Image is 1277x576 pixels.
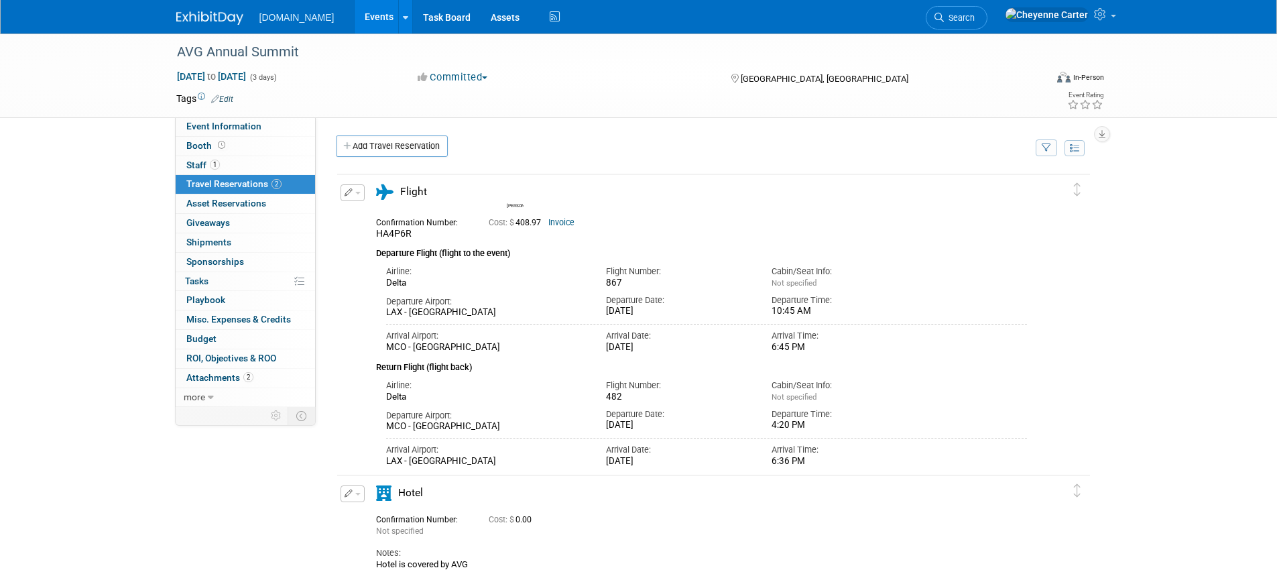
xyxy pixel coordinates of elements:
[386,307,587,319] div: LAX - [GEOGRAPHIC_DATA]
[386,296,587,308] div: Departure Airport:
[398,487,423,499] span: Hotel
[176,291,315,310] a: Playbook
[772,330,917,342] div: Arrival Time:
[967,70,1105,90] div: Event Format
[176,70,247,82] span: [DATE] [DATE]
[386,380,587,392] div: Airline:
[386,278,587,289] div: Delta
[249,73,277,82] span: (3 days)
[489,218,515,227] span: Cost: $
[172,40,1026,64] div: AVG Annual Summit
[772,380,917,392] div: Cabin/Seat Info:
[503,182,527,209] div: David Han
[176,388,315,407] a: more
[386,266,587,278] div: Airline:
[1042,144,1051,153] i: Filter by Traveler
[176,349,315,368] a: ROI, Objectives & ROO
[186,217,230,228] span: Giveaways
[386,444,587,456] div: Arrival Airport:
[772,306,917,317] div: 10:45 AM
[606,380,751,392] div: Flight Number:
[1005,7,1089,22] img: Cheyenne Carter
[186,314,291,325] span: Misc. Expenses & Credits
[186,198,266,209] span: Asset Reservations
[772,392,816,402] span: Not specified
[772,278,816,288] span: Not specified
[386,392,587,403] div: Delta
[376,547,1028,559] div: Notes:
[259,12,335,23] span: [DOMAIN_NAME]
[176,330,315,349] a: Budget
[741,74,908,84] span: [GEOGRAPHIC_DATA], [GEOGRAPHIC_DATA]
[548,218,574,227] a: Invoice
[606,278,751,289] div: 867
[386,421,587,433] div: MCO - [GEOGRAPHIC_DATA]
[1074,183,1081,196] i: Click and drag to move item
[186,160,220,170] span: Staff
[186,372,253,383] span: Attachments
[176,194,315,213] a: Asset Reservations
[606,342,751,353] div: [DATE]
[376,214,469,228] div: Confirmation Number:
[489,515,537,524] span: 0.00
[176,117,315,136] a: Event Information
[376,511,469,525] div: Confirmation Number:
[489,218,546,227] span: 408.97
[176,175,315,194] a: Travel Reservations2
[205,71,218,82] span: to
[176,233,315,252] a: Shipments
[186,294,225,305] span: Playbook
[606,294,751,306] div: Departure Date:
[606,456,751,467] div: [DATE]
[772,456,917,467] div: 6:36 PM
[186,178,282,189] span: Travel Reservations
[944,13,975,23] span: Search
[772,420,917,431] div: 4:20 PM
[176,253,315,272] a: Sponsorships
[210,160,220,170] span: 1
[386,456,587,467] div: LAX - [GEOGRAPHIC_DATA]
[176,310,315,329] a: Misc. Expenses & Credits
[176,11,243,25] img: ExhibitDay
[376,559,1028,570] div: Hotel is covered by AVG
[376,184,393,200] i: Flight
[400,186,427,198] span: Flight
[211,95,233,104] a: Edit
[606,444,751,456] div: Arrival Date:
[1073,72,1104,82] div: In-Person
[176,369,315,388] a: Attachments2
[176,92,233,105] td: Tags
[772,266,917,278] div: Cabin/Seat Info:
[507,182,526,201] img: David Han
[772,408,917,420] div: Departure Time:
[271,179,282,189] span: 2
[376,353,1028,374] div: Return Flight (flight back)
[1057,72,1071,82] img: Format-Inperson.png
[215,140,228,150] span: Booth not reserved yet
[376,485,391,501] i: Hotel
[606,330,751,342] div: Arrival Date:
[176,272,315,291] a: Tasks
[606,392,751,403] div: 482
[186,121,261,131] span: Event Information
[185,276,208,286] span: Tasks
[186,140,228,151] span: Booth
[386,330,587,342] div: Arrival Airport:
[265,407,288,424] td: Personalize Event Tab Strip
[606,306,751,317] div: [DATE]
[288,407,315,424] td: Toggle Event Tabs
[186,256,244,267] span: Sponsorships
[184,392,205,402] span: more
[1067,92,1103,99] div: Event Rating
[772,294,917,306] div: Departure Time:
[186,353,276,363] span: ROI, Objectives & ROO
[606,420,751,431] div: [DATE]
[1074,484,1081,498] i: Click and drag to move item
[926,6,987,30] a: Search
[606,408,751,420] div: Departure Date:
[507,201,524,209] div: David Han
[386,410,587,422] div: Departure Airport:
[772,342,917,353] div: 6:45 PM
[176,214,315,233] a: Giveaways
[376,240,1028,260] div: Departure Flight (flight to the event)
